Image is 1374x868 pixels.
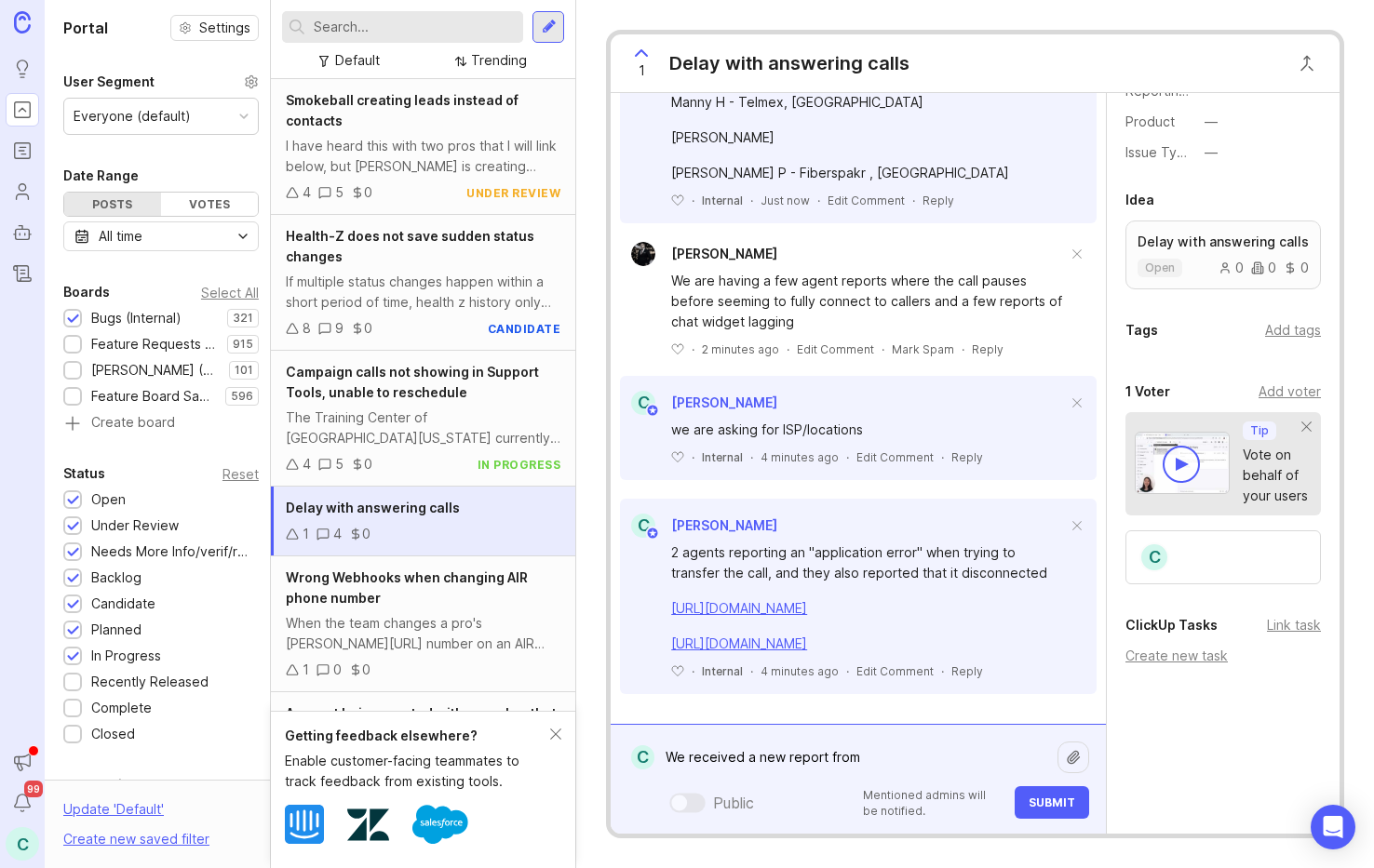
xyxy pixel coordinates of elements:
[6,216,39,249] a: Autopilot
[620,242,777,266] a: Arnulfo Bencomo Muñoz[PERSON_NAME]
[63,281,110,303] div: Boards
[285,805,324,844] img: Intercom logo
[91,360,220,381] div: [PERSON_NAME] (Public)
[91,568,141,588] div: Backlog
[6,745,39,779] button: Announcements
[231,389,253,404] p: 596
[1250,423,1269,438] p: Tip
[962,341,964,357] div: ·
[951,663,983,679] div: Reply
[63,799,164,829] div: Update ' Default '
[846,449,849,465] div: ·
[271,79,575,215] a: Smokeball creating leads instead of contactsI have heard this with two pros that I will link belo...
[1284,261,1309,274] div: 0
[787,341,789,357] div: ·
[6,786,39,820] button: Notifications
[91,541,249,562] div: Needs More Info/verif/repro
[286,364,539,400] span: Campaign calls not showing in Support Tools, unable to reschedule
[1259,381,1321,402] div: Add voter
[639,60,645,81] span: 1
[285,726,550,746] div: Getting feedback elsewhere?
[91,620,141,640] div: Planned
[713,792,754,814] div: Public
[6,134,39,167] a: Roadmaps
[271,215,575,351] a: Health-Z does not save sudden status changesIf multiple status changes happen within a short peri...
[631,745,654,769] div: C
[631,391,655,415] div: C
[99,226,142,247] div: All time
[6,827,39,861] button: C
[335,454,343,474] div: 5
[631,514,655,538] div: C
[478,457,561,473] div: in progress
[1125,189,1154,211] div: Idea
[286,569,528,606] span: Wrong Webhooks when changing AIR phone number
[286,136,560,177] div: I have heard this with two pros that I will link below, but [PERSON_NAME] is creating leads and n...
[761,193,810,208] span: Just now
[951,449,983,465] div: Reply
[63,416,259,433] a: Create board
[303,660,309,680] div: 1
[285,751,550,792] div: Enable customer-facing teammates to track feedback from existing tools.
[91,724,135,744] div: Closed
[892,341,954,357] button: Mark Spam
[233,311,253,326] p: 321
[63,71,155,93] div: User Segment
[1125,114,1175,129] label: Product
[91,334,218,354] div: Feature Requests (Internal)
[303,182,311,203] div: 4
[1145,260,1175,275] p: open
[941,449,944,465] div: ·
[271,692,575,839] a: Account being created with a number that does not workThis Pro created their account [DATE] and t...
[199,19,250,37] span: Settings
[1311,805,1355,849] div: Open Intercom Messenger
[286,228,534,264] span: Health-Z does not save sudden status changes
[923,193,954,208] div: Reply
[286,272,560,313] div: If multiple status changes happen within a short period of time, health z history only records th...
[620,391,777,415] a: C[PERSON_NAME]
[1205,142,1218,163] div: —
[335,182,343,203] div: 5
[1125,319,1158,341] div: Tags
[646,404,660,418] img: member badge
[364,318,372,339] div: 0
[671,420,1067,440] div: we are asking for ISP/locations
[201,287,259,298] div: Select All
[1265,320,1321,341] div: Add tags
[702,341,779,357] span: 2 minutes ago
[6,52,39,86] a: Ideas
[63,774,138,796] div: Companies
[856,449,934,465] div: Edit Comment
[74,106,191,127] div: Everyone (default)
[750,193,753,208] div: ·
[235,363,253,378] p: 101
[1251,261,1276,274] div: 0
[654,740,1057,775] textarea: We received a new report from
[364,182,372,203] div: 0
[1138,233,1309,251] p: Delay with answering calls
[63,165,139,187] div: Date Range
[303,524,309,544] div: 1
[702,449,743,465] div: Internal
[412,796,468,852] img: Salesforce logo
[6,93,39,127] a: Portal
[91,515,179,536] div: Under Review
[828,193,905,208] div: Edit Comment
[286,613,560,654] div: When the team changes a pro's [PERSON_NAME][URL] number on an AIR account, it defaults to VR webh...
[333,660,342,680] div: 0
[1125,220,1321,289] a: Delay with answering callsopen000
[761,663,839,679] span: 4 minutes ago
[362,660,370,680] div: 0
[1029,795,1075,809] span: Submit
[1125,646,1321,666] div: Create new task
[333,524,342,544] div: 4
[228,229,258,244] svg: toggle icon
[1139,542,1169,572] div: C
[797,341,874,357] div: Edit Comment
[671,394,777,410] span: [PERSON_NAME]
[846,663,849,679] div: ·
[692,341,694,357] div: ·
[631,242,655,266] img: Arnulfo Bencomo Muñoz
[750,449,753,465] div: ·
